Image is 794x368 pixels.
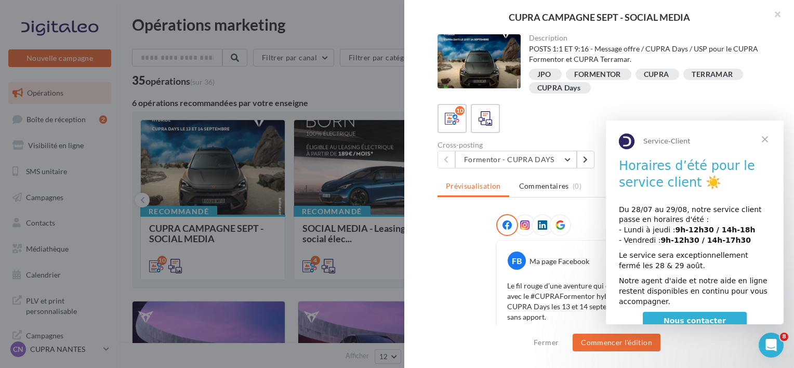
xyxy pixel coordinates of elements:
iframe: Intercom live chat [759,333,784,358]
div: CUPRA Days [537,84,581,92]
div: CUPRA [644,71,669,78]
div: FORMENTOR [574,71,621,78]
span: (0) [573,182,581,190]
span: 8 [780,333,788,341]
span: Nous contacter [58,196,120,204]
div: Cross-posting [438,141,599,149]
div: TERRAMAR [692,71,733,78]
div: FB [508,252,526,270]
div: Description [529,34,761,42]
div: JPO [537,71,551,78]
span: Commentaires [519,181,569,191]
div: Ma page Facebook [530,256,589,267]
a: Nous contacter [37,191,141,210]
p: Le fil rouge d’une aventure qui commence dès aujourd’hui avec le #CUPRAFormentor hybride. À décou... [507,281,699,322]
div: 10 [455,106,465,115]
button: Commencer l'édition [573,334,660,351]
iframe: Intercom live chat message [606,121,784,324]
button: Formentor - CUPRA DAYS [455,151,577,168]
button: Fermer [530,336,563,349]
div: POSTS 1:1 ET 9:16 - Message offre / CUPRA Days / USP pour le CUPRA Formentor et CUPRA Terramar. [529,44,761,64]
div: CUPRA CAMPAGNE SEPT - SOCIAL MEDIA [421,12,777,22]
